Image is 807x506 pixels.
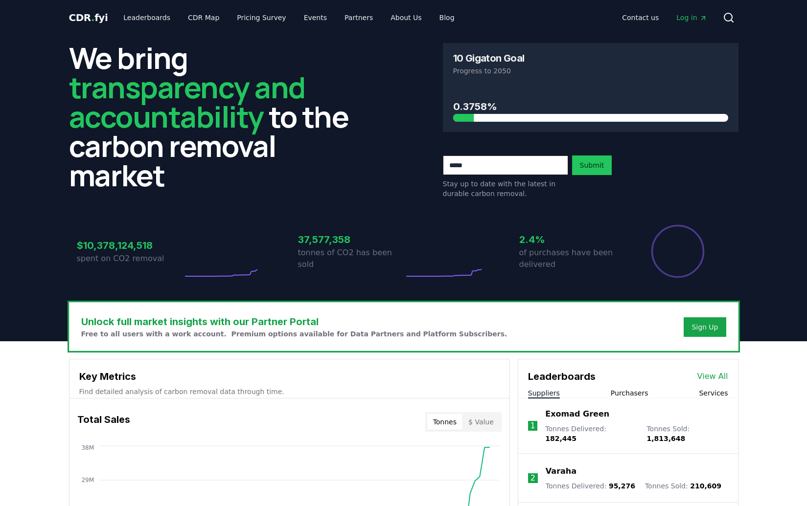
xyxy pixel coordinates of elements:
[609,482,635,490] span: 95,276
[69,43,365,190] h2: We bring to the carbon removal market
[690,482,721,490] span: 210,609
[443,179,568,198] p: Stay up to date with the latest in durable carbon removal.
[79,387,500,396] p: Find detailed analysis of carbon removal data through time.
[69,11,108,24] a: CDR.fyi
[614,9,667,26] a: Contact us
[614,9,715,26] nav: Main
[77,253,183,264] p: spent on CO2 removal
[646,424,728,443] p: Tonnes Sold :
[611,388,648,398] button: Purchasers
[81,444,94,451] tspan: 38M
[81,477,94,484] tspan: 29M
[692,322,718,332] a: Sign Up
[115,9,178,26] a: Leaderboards
[69,67,305,136] span: transparency and accountability
[77,412,130,432] h3: Total Sales
[519,232,625,247] h3: 2.4%
[530,472,535,484] p: 2
[676,13,707,22] span: Log in
[91,12,94,23] span: .
[296,9,335,26] a: Events
[530,420,535,432] p: 1
[180,9,227,26] a: CDR Map
[229,9,294,26] a: Pricing Survey
[528,369,596,384] h3: Leaderboards
[453,53,525,63] h3: 10 Gigaton Goal
[81,314,507,329] h3: Unlock full market insights with our Partner Portal
[684,317,726,337] button: Sign Up
[650,224,705,279] div: Percentage of sales delivered
[427,414,462,430] button: Tonnes
[462,414,500,430] button: $ Value
[699,388,728,398] button: Services
[453,66,728,76] p: Progress to 2050
[383,9,429,26] a: About Us
[519,247,625,270] p: of purchases have been delivered
[81,329,507,339] p: Free to all users with a work account. Premium options available for Data Partners and Platform S...
[528,388,560,398] button: Suppliers
[697,371,728,382] a: View All
[546,465,576,477] a: Varaha
[79,369,500,384] h3: Key Metrics
[572,155,612,175] button: Submit
[669,9,715,26] a: Log in
[69,12,108,23] span: CDR fyi
[546,481,635,491] p: Tonnes Delivered :
[545,424,637,443] p: Tonnes Delivered :
[645,481,721,491] p: Tonnes Sold :
[337,9,381,26] a: Partners
[545,435,576,442] span: 182,445
[453,99,728,114] h3: 0.3758%
[432,9,462,26] a: Blog
[115,9,462,26] nav: Main
[77,238,183,253] h3: $10,378,124,518
[298,232,404,247] h3: 37,577,358
[298,247,404,270] p: tonnes of CO2 has been sold
[545,408,609,420] a: Exomad Green
[646,435,685,442] span: 1,813,648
